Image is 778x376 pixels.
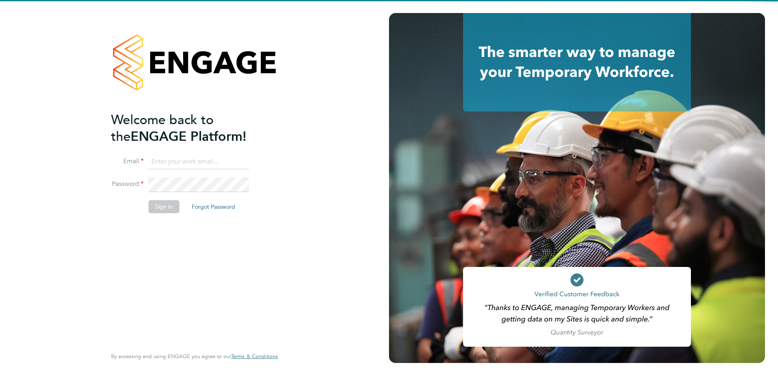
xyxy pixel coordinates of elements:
[231,353,278,360] a: Terms & Conditions
[111,111,270,145] h2: ENGAGE Platform!
[111,157,144,166] label: Email
[111,112,214,144] span: Welcome back to the
[149,200,179,213] button: Sign In
[111,180,144,188] label: Password
[111,353,278,360] span: By accessing and using ENGAGE you agree to our
[185,200,242,213] button: Forgot Password
[149,155,249,169] input: Enter your work email...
